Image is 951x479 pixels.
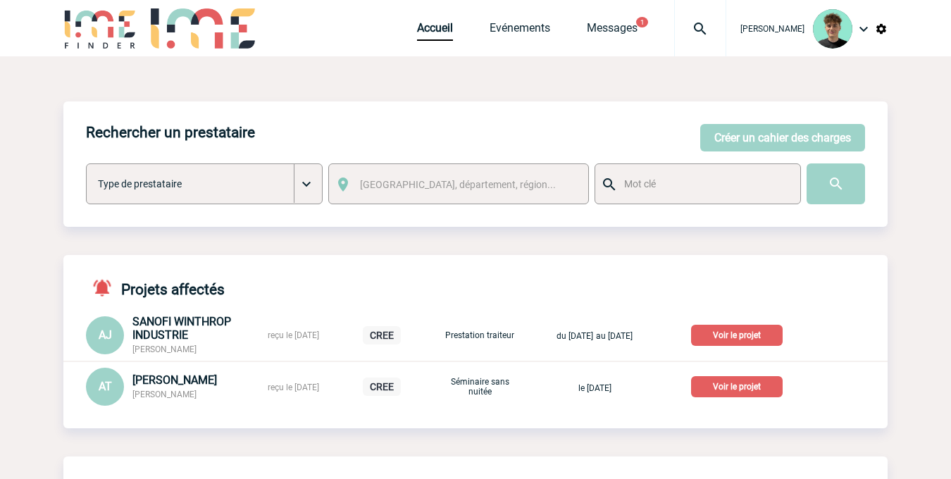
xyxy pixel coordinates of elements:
span: AT [99,380,112,393]
span: [PERSON_NAME] [132,373,217,387]
span: [PERSON_NAME] [132,344,197,354]
p: Prestation traiteur [445,330,515,340]
img: 131612-0.png [813,9,852,49]
input: Mot clé [621,175,788,193]
a: Messages [587,21,638,41]
input: Submit [807,163,865,204]
h4: Rechercher un prestataire [86,124,255,141]
span: AJ [99,328,112,342]
span: SANOFI WINTHROP INDUSTRIE [132,315,231,342]
p: CREE [363,378,401,396]
span: [PERSON_NAME] [132,390,197,399]
span: au [DATE] [596,331,633,341]
h4: Projets affectés [86,278,225,298]
span: reçu le [DATE] [268,382,319,392]
span: [GEOGRAPHIC_DATA], département, région... [360,179,556,190]
p: Séminaire sans nuitée [445,377,515,397]
span: du [DATE] [557,331,593,341]
a: Voir le projet [691,328,788,341]
img: notifications-active-24-px-r.png [92,278,121,298]
button: 1 [636,17,648,27]
a: Evénements [490,21,550,41]
span: [PERSON_NAME] [740,24,804,34]
img: IME-Finder [63,8,137,49]
span: le [DATE] [578,383,611,393]
a: Accueil [417,21,453,41]
p: CREE [363,326,401,344]
span: reçu le [DATE] [268,330,319,340]
p: Voir le projet [691,376,783,397]
p: Voir le projet [691,325,783,346]
a: Voir le projet [691,379,788,392]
